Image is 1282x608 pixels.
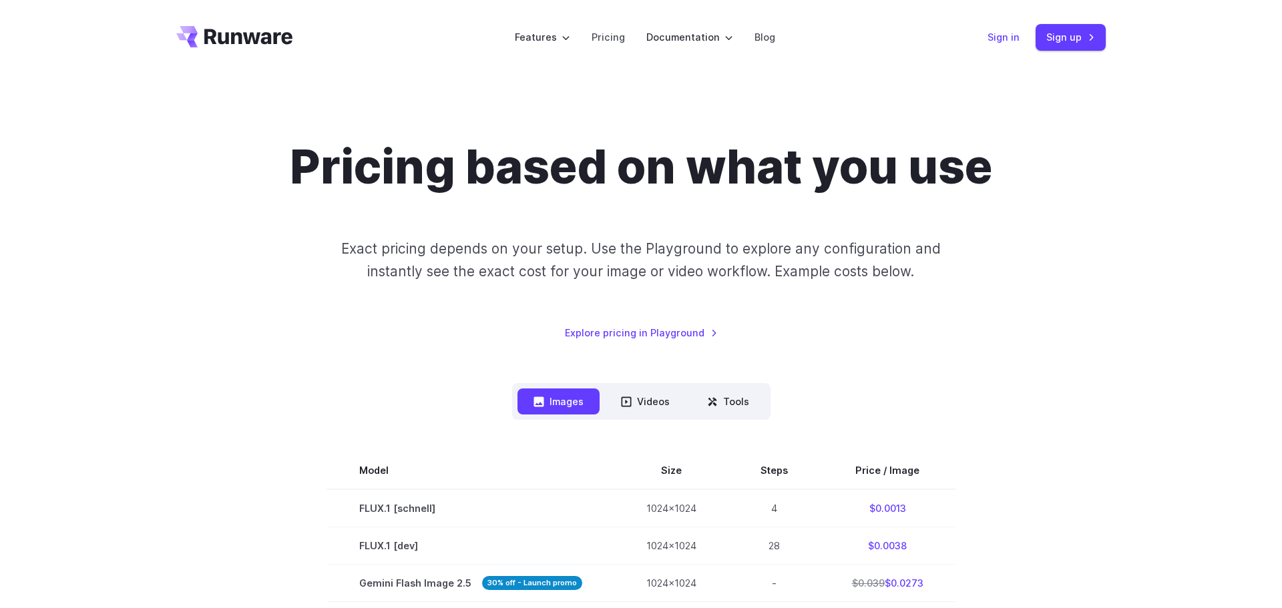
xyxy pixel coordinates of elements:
[820,527,955,565] td: $0.0038
[646,29,733,45] label: Documentation
[517,388,600,414] button: Images
[359,575,582,591] span: Gemini Flash Image 2.5
[515,29,570,45] label: Features
[820,489,955,527] td: $0.0013
[290,139,992,195] h1: Pricing based on what you use
[728,527,820,565] td: 28
[728,489,820,527] td: 4
[614,527,728,565] td: 1024x1024
[327,527,614,565] td: FLUX.1 [dev]
[327,489,614,527] td: FLUX.1 [schnell]
[820,452,955,489] th: Price / Image
[592,29,625,45] a: Pricing
[691,388,765,414] button: Tools
[755,29,775,45] a: Blog
[316,238,966,282] p: Exact pricing depends on your setup. Use the Playground to explore any configuration and instantl...
[852,577,885,589] s: $0.039
[327,452,614,489] th: Model
[565,325,718,340] a: Explore pricing in Playground
[614,565,728,602] td: 1024x1024
[728,565,820,602] td: -
[1036,24,1106,50] a: Sign up
[605,388,686,414] button: Videos
[728,452,820,489] th: Steps
[820,565,955,602] td: $0.0273
[614,489,728,527] td: 1024x1024
[482,576,582,590] strong: 30% off - Launch promo
[988,29,1020,45] a: Sign in
[614,452,728,489] th: Size
[176,26,292,47] a: Go to /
